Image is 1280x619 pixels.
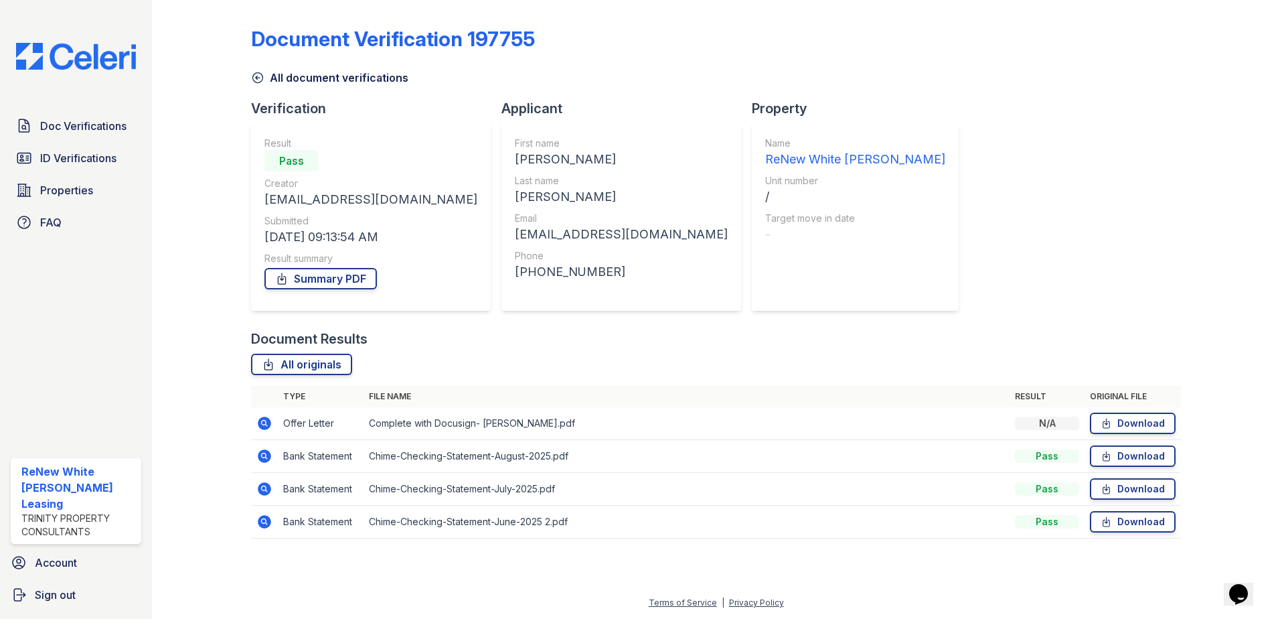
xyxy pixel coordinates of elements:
[35,555,77,571] span: Account
[251,330,368,348] div: Document Results
[765,137,945,150] div: Name
[501,99,752,118] div: Applicant
[40,214,62,230] span: FAQ
[264,252,477,265] div: Result summary
[1224,565,1267,606] iframe: chat widget
[364,440,1010,473] td: Chime-Checking-Statement-August-2025.pdf
[729,598,784,608] a: Privacy Policy
[264,150,318,171] div: Pass
[765,150,945,169] div: ReNew White [PERSON_NAME]
[1085,386,1181,407] th: Original file
[11,113,141,139] a: Doc Verifications
[21,464,136,512] div: ReNew White [PERSON_NAME] Leasing
[5,43,147,70] img: CE_Logo_Blue-a8612792a0a2168367f1c8372b55b34899dd931a85d93a1a3d3e32e68fde9ad4.png
[515,150,728,169] div: [PERSON_NAME]
[278,386,364,407] th: Type
[40,118,127,134] span: Doc Verifications
[515,212,728,225] div: Email
[11,177,141,204] a: Properties
[40,150,116,166] span: ID Verifications
[264,214,477,228] div: Submitted
[765,225,945,244] div: -
[364,506,1010,539] td: Chime-Checking-Statement-June-2025 2.pdf
[251,27,535,51] div: Document Verification 197755
[264,177,477,190] div: Creator
[21,512,136,539] div: Trinity Property Consultants
[1015,417,1079,430] div: N/A
[1015,515,1079,529] div: Pass
[1090,511,1176,533] a: Download
[251,70,408,86] a: All document verifications
[515,188,728,206] div: [PERSON_NAME]
[251,354,352,375] a: All originals
[364,407,1010,440] td: Complete with Docusign- [PERSON_NAME].pdf
[35,587,76,603] span: Sign out
[515,174,728,188] div: Last name
[5,549,147,576] a: Account
[722,598,724,608] div: |
[364,473,1010,506] td: Chime-Checking-Statement-July-2025.pdf
[1010,386,1085,407] th: Result
[11,145,141,171] a: ID Verifications
[1090,478,1176,500] a: Download
[278,473,364,506] td: Bank Statement
[515,249,728,263] div: Phone
[5,581,147,608] a: Sign out
[264,228,477,247] div: [DATE] 09:13:54 AM
[264,137,477,150] div: Result
[515,225,728,244] div: [EMAIL_ADDRESS][DOMAIN_NAME]
[515,137,728,150] div: First name
[649,598,717,608] a: Terms of Service
[1015,450,1079,463] div: Pass
[278,440,364,473] td: Bank Statement
[765,137,945,169] a: Name ReNew White [PERSON_NAME]
[11,209,141,236] a: FAQ
[278,506,364,539] td: Bank Statement
[264,268,377,289] a: Summary PDF
[752,99,969,118] div: Property
[364,386,1010,407] th: File name
[1090,413,1176,434] a: Download
[515,263,728,281] div: [PHONE_NUMBER]
[251,99,501,118] div: Verification
[765,174,945,188] div: Unit number
[765,212,945,225] div: Target move in date
[1015,482,1079,496] div: Pass
[278,407,364,440] td: Offer Letter
[40,182,93,198] span: Properties
[264,190,477,209] div: [EMAIL_ADDRESS][DOMAIN_NAME]
[1090,445,1176,467] a: Download
[765,188,945,206] div: /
